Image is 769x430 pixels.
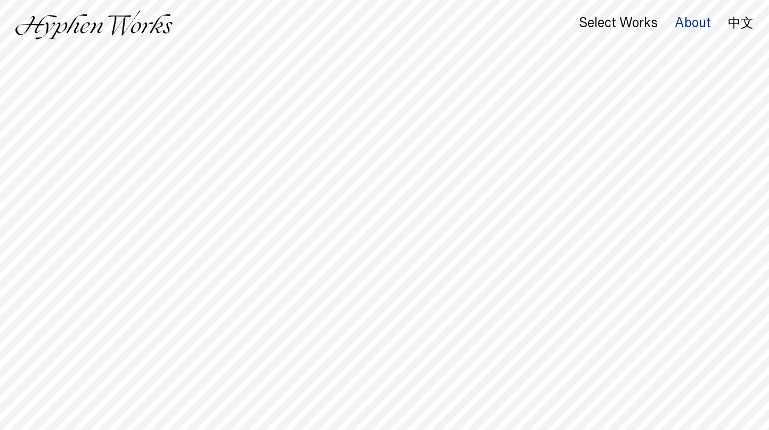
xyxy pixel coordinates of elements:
div: Select Works [579,15,658,30]
a: About [675,18,711,29]
a: 中文 [728,17,754,29]
img: Hyphen Works [15,11,173,39]
a: Select Works [579,18,658,29]
div: About [675,15,711,30]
